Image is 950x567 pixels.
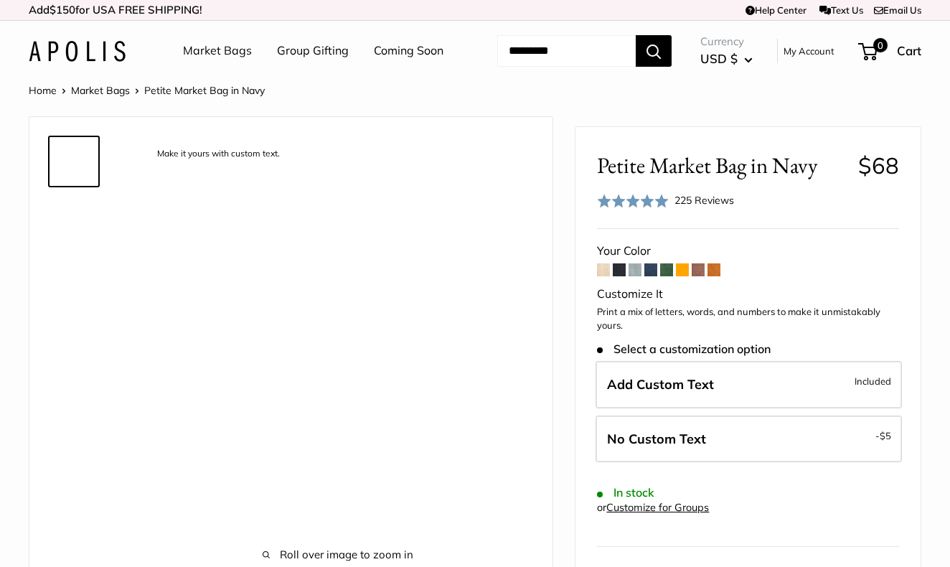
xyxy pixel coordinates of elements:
div: Customize It [597,283,899,305]
nav: Breadcrumb [29,81,265,100]
span: Petite Market Bag in Navy [597,152,847,179]
span: 0 [873,38,888,52]
div: Make it yours with custom text. [150,144,287,164]
span: Cart [897,43,921,58]
a: Petite Market Bag in Navy [48,250,100,302]
a: Email Us [874,4,921,16]
a: Petite Market Bag in Navy [48,193,100,245]
img: Apolis [29,41,126,62]
a: Petite Market Bag in Navy [48,308,100,360]
button: USD $ [700,47,753,70]
a: Petite Market Bag in Navy [48,365,100,417]
label: Add Custom Text [596,361,902,408]
a: Group Gifting [277,40,349,62]
a: Home [29,84,57,97]
span: $150 [50,3,75,17]
a: Market Bags [183,40,252,62]
a: Coming Soon [374,40,443,62]
p: Print a mix of letters, words, and numbers to make it unmistakably yours. [597,305,899,333]
button: Search [636,35,672,67]
span: Select a customization option [597,342,770,356]
input: Search... [497,35,636,67]
a: Market Bags [71,84,130,97]
label: Leave Blank [596,416,902,463]
span: Roll over image to zoom in [144,545,531,565]
a: description_Make it yours with custom text. [48,136,100,187]
div: Your Color [597,240,899,262]
a: Petite Market Bag in Navy [48,480,100,532]
span: Included [855,372,891,390]
span: Currency [700,32,753,52]
span: 225 Reviews [674,194,734,207]
div: or [597,498,709,517]
span: - [875,427,891,444]
a: Text Us [819,4,863,16]
span: USD $ [700,51,738,66]
span: $68 [858,151,899,179]
span: Add Custom Text [607,376,714,393]
span: Petite Market Bag in Navy [144,84,265,97]
span: No Custom Text [607,431,706,447]
a: Customize for Groups [606,501,709,514]
a: Help Center [746,4,806,16]
span: In stock [597,486,654,500]
span: $5 [880,430,891,441]
a: 0 Cart [860,39,921,62]
a: My Account [784,42,834,60]
a: description_Super soft and durable leather handles. [48,423,100,474]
